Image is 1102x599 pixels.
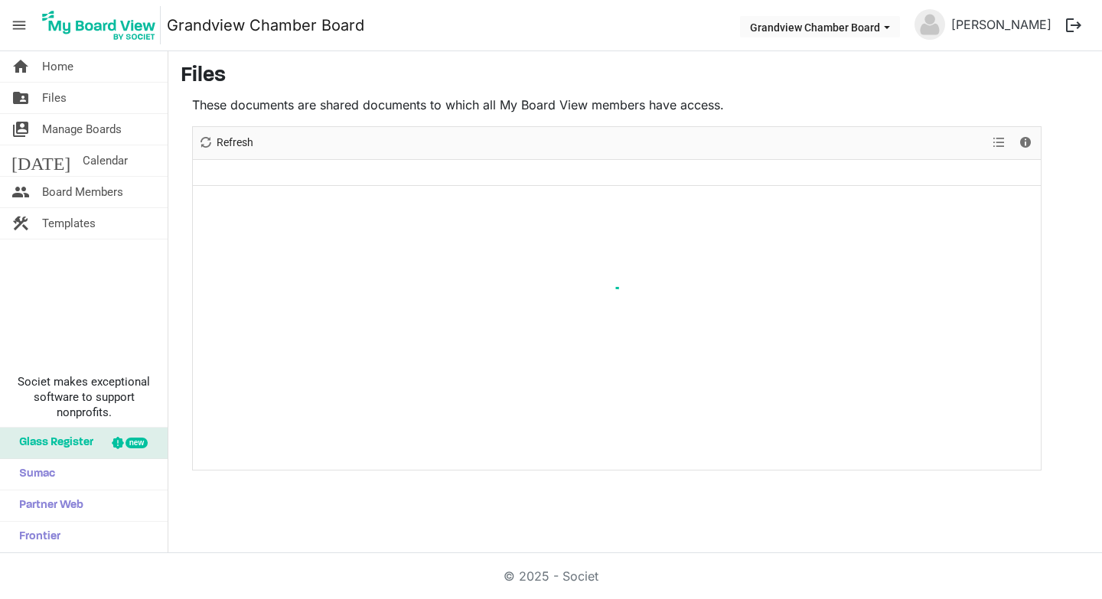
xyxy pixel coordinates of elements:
span: Templates [42,208,96,239]
span: Files [42,83,67,113]
span: [DATE] [11,145,70,176]
span: construction [11,208,30,239]
span: people [11,177,30,207]
span: home [11,51,30,82]
div: new [126,438,148,448]
span: Home [42,51,73,82]
a: [PERSON_NAME] [945,9,1058,40]
span: Frontier [11,522,60,552]
button: Grandview Chamber Board dropdownbutton [740,16,900,37]
span: Sumac [11,459,55,490]
h3: Files [181,63,1090,90]
span: Manage Boards [42,114,122,145]
button: logout [1058,9,1090,41]
a: Grandview Chamber Board [167,10,364,41]
span: Calendar [83,145,128,176]
span: folder_shared [11,83,30,113]
span: Glass Register [11,428,93,458]
img: My Board View Logo [37,6,161,44]
a: My Board View Logo [37,6,167,44]
img: no-profile-picture.svg [915,9,945,40]
span: Board Members [42,177,123,207]
p: These documents are shared documents to which all My Board View members have access. [192,96,1042,114]
span: Partner Web [11,490,83,521]
span: Societ makes exceptional software to support nonprofits. [7,374,161,420]
span: switch_account [11,114,30,145]
a: © 2025 - Societ [504,568,598,584]
span: menu [5,11,34,40]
